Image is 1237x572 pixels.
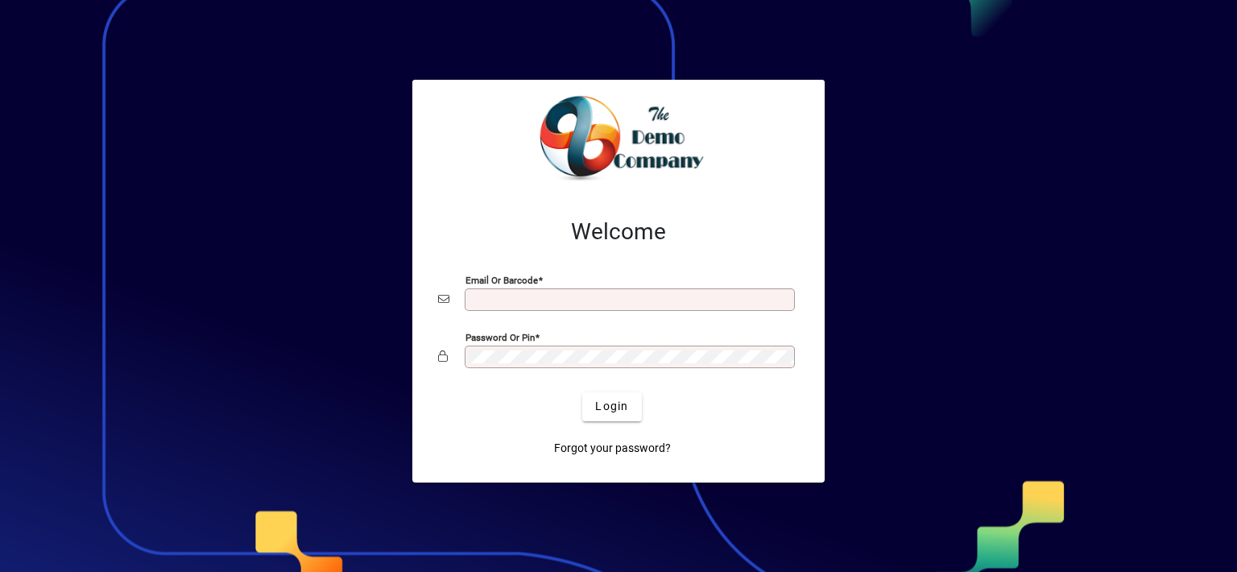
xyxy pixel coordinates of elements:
span: Login [595,398,628,415]
a: Forgot your password? [548,434,677,463]
mat-label: Password or Pin [465,331,535,342]
button: Login [582,392,641,421]
span: Forgot your password? [554,440,671,457]
mat-label: Email or Barcode [465,274,538,285]
h2: Welcome [438,218,799,246]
